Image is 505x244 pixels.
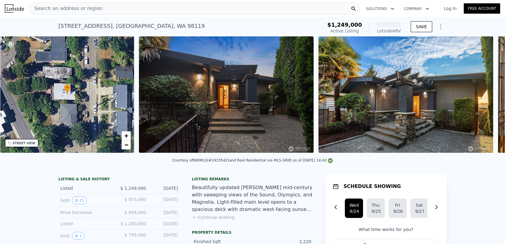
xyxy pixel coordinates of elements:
[59,177,180,183] div: LISTING & SALE HISTORY
[139,36,314,153] img: Sale: 169689874 Parcel: 98122187
[464,3,500,14] a: Free Account
[60,209,114,216] div: Price Decrease
[172,158,333,162] div: Courtesy of NWMLS (#2433542) and Real Residential via MLS GRID as of [DATE] 14:42
[122,140,131,149] a: Zoom out
[410,199,429,218] button: Sat9/27
[344,183,401,190] h1: SCHEDULE SHOWING
[361,3,399,14] button: Solutions
[151,185,178,191] div: [DATE]
[328,158,333,163] img: NWMLS Logo
[60,232,114,240] div: Sold
[372,202,380,208] div: Thu
[393,202,402,208] div: Fri
[124,232,146,237] span: $ 795,000
[393,208,402,214] div: 9/26
[151,232,178,240] div: [DATE]
[60,185,114,191] div: Listed
[124,132,128,139] span: +
[350,202,358,208] div: Wed
[367,199,385,218] button: Thu9/25
[415,208,424,214] div: 9/27
[327,22,362,28] span: $1,249,000
[318,36,493,153] img: Sale: 169689874 Parcel: 98122187
[60,221,114,227] div: Listed
[72,232,85,240] button: View historical data
[192,184,313,213] div: Beautifully updated [PERSON_NAME] mid-century with sweeping views of the Sound, Olympics, and Mag...
[151,209,178,216] div: [DATE]
[122,131,131,140] a: Zoom in
[435,21,447,33] button: Show Options
[192,177,313,182] div: Listing remarks
[13,141,35,145] div: STREET VIEW
[377,28,401,34] div: Lotside ARV
[333,226,439,232] p: What time works for you?
[350,208,358,214] div: 9/24
[151,196,178,204] div: [DATE]
[120,221,146,226] span: $ 1,200,000
[415,202,424,208] div: Sat
[151,221,178,227] div: [DATE]
[399,3,434,14] button: Company
[5,4,24,13] img: Lotside
[192,214,235,220] button: Continue reading
[124,197,146,202] span: $ 975,000
[372,208,380,214] div: 9/25
[411,21,432,32] button: SAVE
[29,5,103,12] span: Search an address or region
[124,210,146,215] span: $ 999,000
[345,199,363,218] button: Wed9/24
[389,199,407,218] button: Fri9/26
[59,22,205,30] div: [STREET_ADDRESS] , [GEOGRAPHIC_DATA] , WA 98119
[436,5,464,12] a: Log In
[192,230,313,235] div: Property details
[72,196,87,204] button: View historical data
[124,141,128,149] span: −
[64,85,70,90] span: •
[64,84,70,95] div: •
[120,186,146,191] span: $ 1,249,000
[60,196,114,204] div: Sold
[330,28,359,33] span: Active Listing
